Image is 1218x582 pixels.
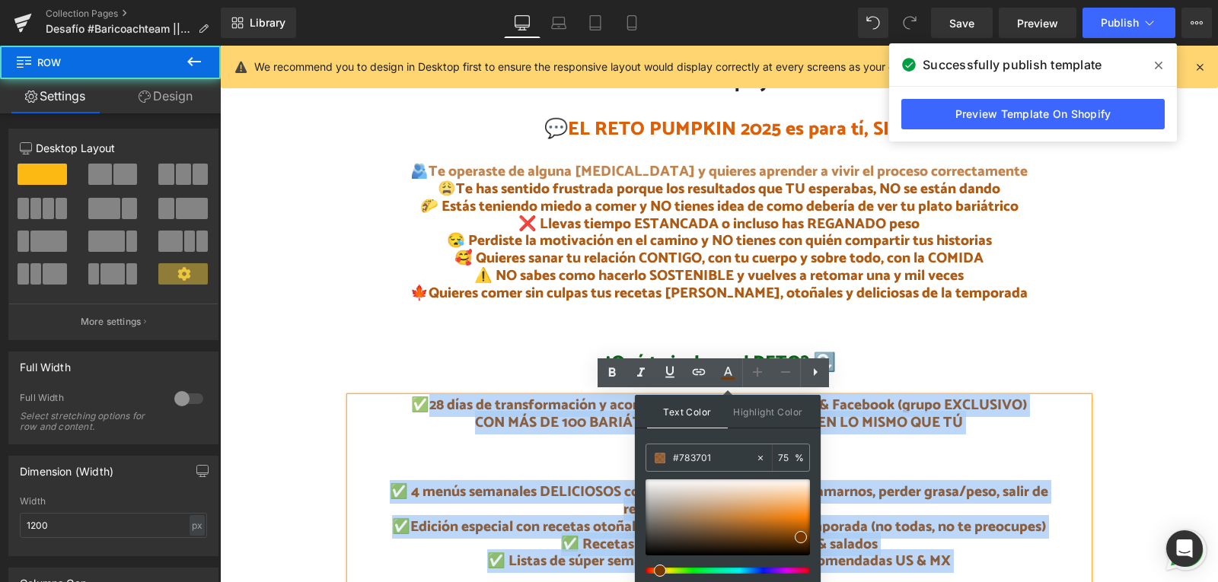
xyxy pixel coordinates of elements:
a: Collection Pages [46,8,221,20]
span: 🌮 Estás teniendo miedo a comer y NO tienes idea de como debería de ver tu plato bariátrico [200,149,799,173]
div: Width [20,496,207,507]
input: Color [673,450,755,466]
a: Mobile [614,8,650,38]
div: Select stretching options for row and content. [20,411,157,432]
span: ✅ Recetas de snacks semanales dulces & salados [341,487,658,510]
span: Save [949,15,974,31]
span: Highlight Color [728,395,808,428]
span: 🍁Quieres comer sin culpas tus recetas [PERSON_NAME], otoñales y deliciosas de la temporada [190,236,808,259]
span: ⚠️ NO sabes como hacerlo SOSTENIBLE y vuelves a retomar una y mil veces [254,218,744,242]
button: Undo [858,8,888,38]
a: Preview [999,8,1076,38]
span: Library [250,16,285,30]
a: Design [110,79,221,113]
p: Desktop Layout [20,140,207,156]
span: 28 días de transformación y acompañamiento vía Whatsapp & Facebook (grupo EXCLUSIVO) CON MÁS DE 1... [209,348,807,389]
div: % [773,444,809,471]
span: Publish [1101,17,1139,29]
span: 😩 [218,132,236,155]
span: ¿Qué te incluye el RETO? ⤵️ [383,302,616,332]
a: Laptop [540,8,577,38]
a: Tablet [577,8,614,38]
span: Desafío #Baricoachteam || [DATE] [46,23,192,35]
button: More settings [9,304,218,339]
a: New Library [221,8,296,38]
span: 🍔ALIMENTACIÓN🍔 ✅ 4 menús semanales DELICIOSOS con recetas aptas para desinflamarnos, perder grasa... [170,400,828,475]
p: 💬 EL RETO PUMPKIN 2025 es para tí, SI: [130,72,869,95]
span: Row [15,46,167,79]
div: Open Intercom Messenger [1166,530,1203,567]
span: Te operaste de alguna [MEDICAL_DATA] y quieres aprender a vivir el proceso correctamente [209,114,808,138]
span: 🫂 [190,114,209,138]
input: auto [20,513,207,538]
span: Preview [1017,15,1058,31]
p: More settings [81,315,142,329]
div: Open WhatsApp chat [942,481,990,529]
a: Send a message via WhatsApp [942,481,990,529]
p: ✅ [130,351,869,386]
a: Desktop [504,8,540,38]
button: Publish [1082,8,1175,38]
p: We recommend you to design in Desktop first to ensure the responsive layout would display correct... [254,59,951,75]
span: Text Color [647,395,728,428]
span: ❌ Llevas tiempo ESTANCADA o incluso has REGANADO peso [298,167,700,190]
div: Full Width [20,352,71,374]
span: ✅Edición especial con recetas otoñales, especias, pumpkin de temporada (no todas, no te preocupes) [172,469,826,493]
button: Redo [894,8,925,38]
div: px [190,515,205,536]
div: Full Width [20,392,159,408]
span: 🥰 Quieres sanar tu relación CONTIGO, con tu cuerpo y sobre todo, con la COMIDA [234,201,764,224]
span: 😪 Perdiste la motivación en el camino y NO tienes con quién compartir tus historias [227,183,772,207]
span: Successfully publish template [923,56,1102,74]
button: More [1181,8,1212,38]
span: Te has sentido frustrada porque los resultados que TU esperabas, NO se están dando [236,132,780,155]
span: ✅ Listas de súper semanales & guías de marcas recomendadas US & MX [267,504,731,527]
a: Preview Template On Shopify [901,99,1165,129]
div: Dimension (Width) [20,456,113,478]
h2: 👉🏻 Ya probaste aplazar tus metas… ahora prueba cumplirlas. | [PERSON_NAME] de vivir con dudas TOD... [130,4,869,48]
